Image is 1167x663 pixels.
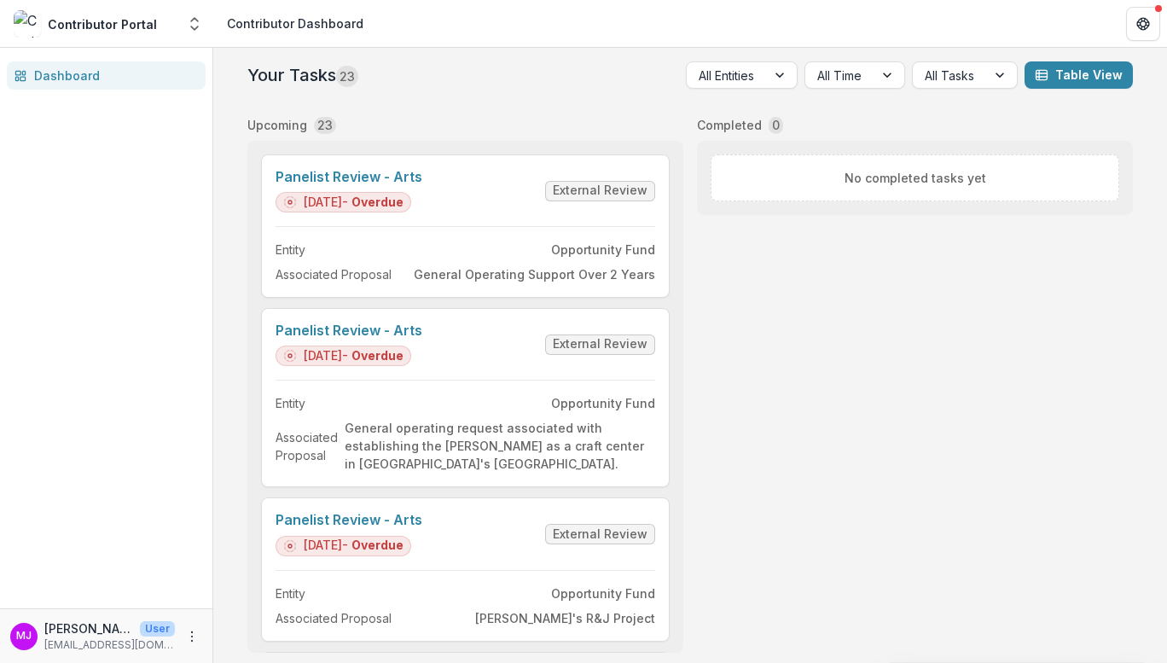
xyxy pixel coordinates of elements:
a: Panelist Review - Arts [276,323,422,339]
button: Table View [1025,61,1133,89]
p: 23 [317,116,333,134]
h2: Your Tasks [247,65,358,85]
button: Get Help [1126,7,1160,41]
div: Contributor Portal [48,15,157,33]
p: [EMAIL_ADDRESS][DOMAIN_NAME] [44,637,175,653]
div: Contributor Dashboard [227,15,363,32]
div: Dashboard [34,67,192,84]
a: Panelist Review - Arts [276,169,422,185]
button: More [182,626,202,647]
a: Panelist Review - Arts [276,512,422,528]
p: No completed tasks yet [845,169,986,187]
p: Completed [697,116,762,134]
div: Medina Jackson [16,631,32,642]
button: Open entity switcher [183,7,206,41]
nav: breadcrumb [220,11,370,36]
p: Upcoming [247,116,307,134]
img: Contributor Portal [14,10,41,38]
p: [PERSON_NAME] [44,619,133,637]
a: Dashboard [7,61,206,90]
p: User [140,621,175,637]
span: 23 [336,66,358,87]
p: 0 [772,116,780,134]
